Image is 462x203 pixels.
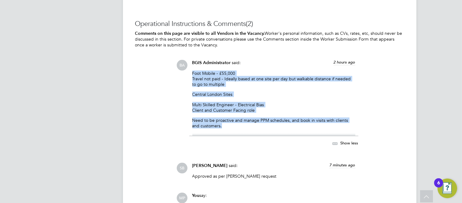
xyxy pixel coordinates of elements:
span: [PERSON_NAME] [192,163,228,168]
span: BGIS Administrator [192,60,231,65]
div: 6 [437,183,440,191]
p: Worker's personal information, such as CVs, rates, etc, should never be discussed in this section... [135,31,404,48]
span: 2 hours ago [334,60,355,65]
h3: Operational Instructions & Comments [135,20,404,28]
p: Approved as per [PERSON_NAME] request [192,173,355,179]
span: SB [177,163,188,173]
span: (2) [246,20,253,28]
p: Multi Skilled Engineer - Electrical Bias Client and Customer Facing role [192,102,355,113]
span: You [192,193,200,198]
span: BA [177,60,188,71]
p: Foot Mobile - £55,000 Travel not paid - Ideally based at one site per day but walkable distance i... [192,71,355,87]
b: Comments on this page are visible to all Vendors in the Vacancy. [135,31,265,36]
p: Central London Sites [192,92,355,97]
span: said: [232,60,241,65]
button: Open Resource Center, 6 new notifications [438,179,457,198]
span: said: [229,163,238,168]
span: 7 minutes ago [330,162,355,168]
p: Need to be proactive and manage PPM schedules, and book in visits with clients and customers. [192,118,355,129]
span: Show less [341,140,358,146]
